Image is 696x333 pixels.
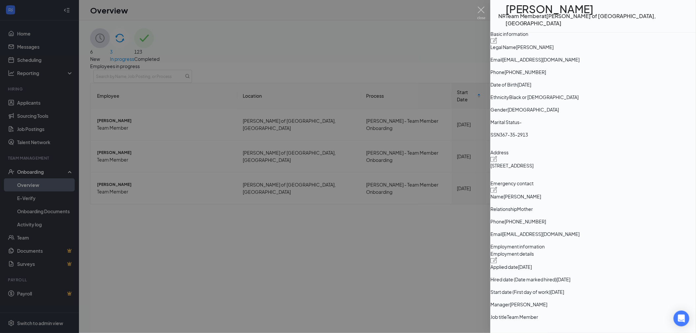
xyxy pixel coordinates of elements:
span: [PERSON_NAME] [510,301,547,307]
span: Phone [490,69,505,75]
span: Basic information [490,31,528,37]
span: Black or [DEMOGRAPHIC_DATA] [509,94,579,100]
span: Gender [490,107,508,113]
span: [EMAIL_ADDRESS][DOMAIN_NAME] [502,231,580,237]
span: Mother [517,206,533,212]
span: Email [490,231,502,237]
span: [DATE] [557,276,570,282]
div: Team Member at [PERSON_NAME] of [GEOGRAPHIC_DATA], [GEOGRAPHIC_DATA] [506,13,688,27]
span: Manager [490,301,510,307]
span: [PERSON_NAME] [504,193,541,199]
span: Hired date (Date marked hired) [490,276,557,282]
span: [PHONE_NUMBER] [505,218,546,224]
span: [PERSON_NAME] [516,44,554,50]
span: [DATE] [550,289,564,295]
span: Phone [490,218,505,224]
span: [STREET_ADDRESS] [490,163,534,168]
span: Applied date [490,264,518,270]
span: Address [490,149,509,155]
span: Employment details [490,251,534,257]
span: Marital Status [490,119,519,125]
span: [PHONE_NUMBER] [505,69,546,75]
span: [EMAIL_ADDRESS][DOMAIN_NAME] [502,57,580,63]
span: Date of Birth [490,82,517,88]
span: - [519,119,522,125]
span: [DEMOGRAPHIC_DATA] [508,107,559,113]
span: [DATE] [517,82,531,88]
span: Relationship [490,206,517,212]
span: Start date (First day of work) [490,289,550,295]
span: SSN [490,132,500,138]
span: Job title [490,314,507,320]
span: Emergency contact [490,180,534,186]
span: [DATE] [518,264,532,270]
div: Open Intercom Messenger [674,311,689,326]
div: NR [498,13,506,20]
span: Employment information [490,243,696,250]
span: 367-35-2913 [500,132,528,138]
span: Legal Name [490,44,516,50]
h1: [PERSON_NAME] [506,5,688,13]
span: Team Member [507,314,538,320]
span: Name [490,193,504,199]
span: Ethnicity [490,94,509,100]
span: Email [490,57,502,63]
